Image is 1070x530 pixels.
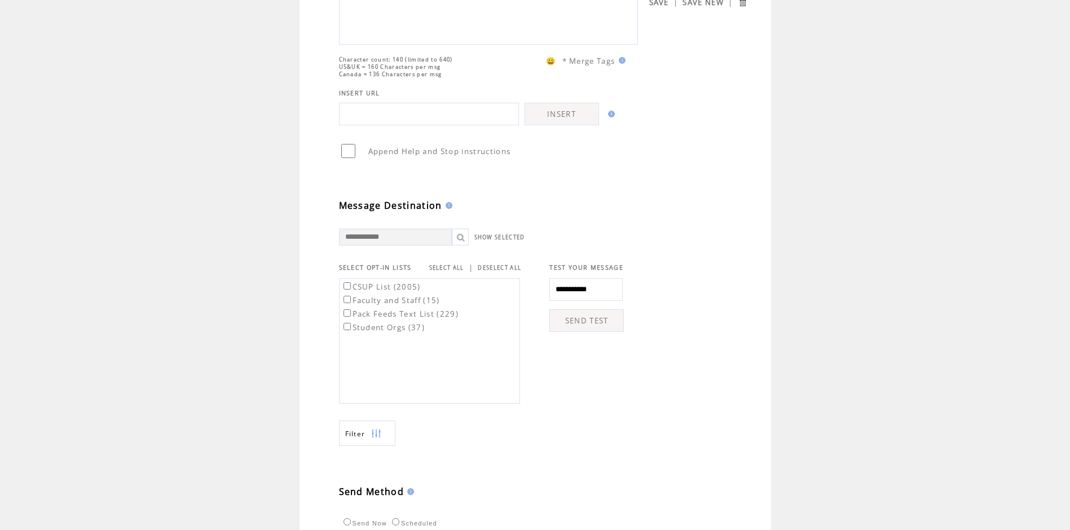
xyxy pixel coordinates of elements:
label: Send Now [341,520,387,527]
label: Scheduled [389,520,437,527]
a: SHOW SELECTED [474,234,525,241]
label: Faculty and Staff (15) [341,295,440,305]
input: Scheduled [392,518,399,525]
span: * Merge Tags [562,56,615,66]
span: | [469,262,473,273]
a: SELECT ALL [429,264,464,271]
input: CSUP List (2005) [344,282,351,290]
a: INSERT [525,103,599,125]
img: help.gif [442,202,452,209]
span: Show filters [345,429,366,439]
span: 😀 [546,56,556,66]
label: CSUP List (2005) [341,282,421,292]
span: Append Help and Stop instructions [368,146,511,156]
input: Faculty and Staff (15) [344,296,351,303]
span: Message Destination [339,199,442,212]
img: help.gif [615,57,626,64]
a: Filter [339,421,395,446]
span: Send Method [339,485,404,498]
label: Pack Feeds Text List (229) [341,309,459,319]
input: Send Now [344,518,351,525]
label: Student Orgs (37) [341,322,425,332]
img: help.gif [605,111,615,117]
img: help.gif [404,488,414,495]
span: US&UK = 160 Characters per msg [339,63,441,71]
a: SEND TEST [549,309,624,332]
a: DESELECT ALL [478,264,521,271]
span: Character count: 140 (limited to 640) [339,56,453,63]
input: Pack Feeds Text List (229) [344,309,351,317]
span: Canada = 136 Characters per msg [339,71,442,78]
input: Student Orgs (37) [344,323,351,330]
span: TEST YOUR MESSAGE [549,264,623,271]
span: INSERT URL [339,89,380,97]
img: filters.png [371,421,381,446]
span: SELECT OPT-IN LISTS [339,264,412,271]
